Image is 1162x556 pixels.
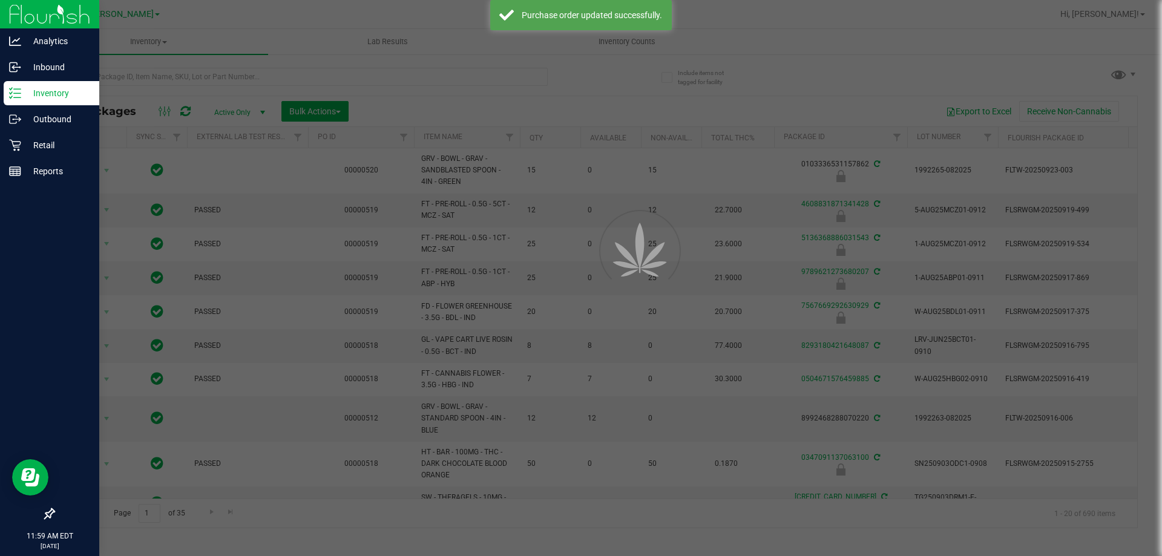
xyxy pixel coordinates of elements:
p: Reports [21,164,94,178]
p: Analytics [21,34,94,48]
inline-svg: Reports [9,165,21,177]
p: [DATE] [5,541,94,551]
inline-svg: Inventory [9,87,21,99]
div: Purchase order updated successfully. [520,9,663,21]
inline-svg: Analytics [9,35,21,47]
iframe: Resource center [12,459,48,495]
inline-svg: Outbound [9,113,21,125]
p: Inbound [21,60,94,74]
p: Retail [21,138,94,152]
p: 11:59 AM EDT [5,531,94,541]
inline-svg: Retail [9,139,21,151]
inline-svg: Inbound [9,61,21,73]
p: Outbound [21,112,94,126]
p: Inventory [21,86,94,100]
